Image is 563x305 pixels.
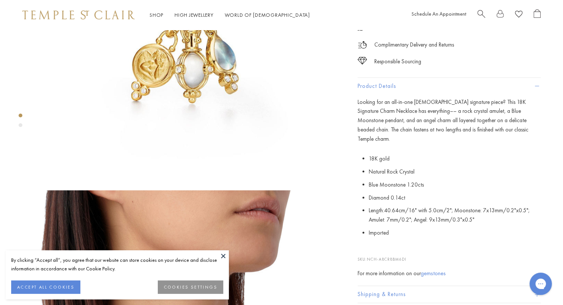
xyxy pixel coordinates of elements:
[526,270,556,298] iframe: Gorgias live chat messenger
[358,78,541,95] button: Product Details
[19,112,22,133] div: Product gallery navigation
[369,226,541,239] li: Imported
[358,57,367,64] img: icon_sourcing.svg
[11,256,223,273] div: By clicking “Accept all”, you agree that our website can store cookies on your device and disclos...
[22,10,135,19] img: Temple St. Clair
[358,286,541,303] button: Shipping & Returns
[412,10,466,17] a: Schedule An Appointment
[369,152,541,165] li: 18K gold
[369,191,541,204] li: Diamond 0.14ct
[358,248,541,263] p: SKU:
[369,204,541,226] li: Length: 40.64cm/16" with 5.0cm/2"; Moonstone: 7x13mm/0.2"x0.5"; Amulet: 7mm/0.2"; Angel: 9x13mm/0...
[369,165,541,178] li: Natural Rock Crystal
[358,40,367,50] img: icon_delivery.svg
[534,9,541,21] a: Open Shopping Bag
[367,257,406,262] span: NCH-A8CR8BM6DI
[421,269,446,277] a: gemstones
[158,280,223,294] button: COOKIES SETTINGS
[374,57,421,66] div: Responsible Sourcing
[150,12,163,18] a: ShopShop
[515,9,522,21] a: View Wishlist
[11,280,80,294] button: ACCEPT ALL COOKIES
[374,40,454,50] p: Complimentary Delivery and Returns
[225,12,310,18] a: World of [DEMOGRAPHIC_DATA]World of [DEMOGRAPHIC_DATA]
[358,269,541,278] div: For more information on our
[175,12,214,18] a: High JewelleryHigh Jewellery
[150,10,310,20] nav: Main navigation
[369,178,541,191] li: Blue Moonstone 1.20cts
[477,9,485,21] a: Search
[358,98,528,143] span: Looking for an all-in-one [DEMOGRAPHIC_DATA] signature piece? This 18K Signature Charm Necklace h...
